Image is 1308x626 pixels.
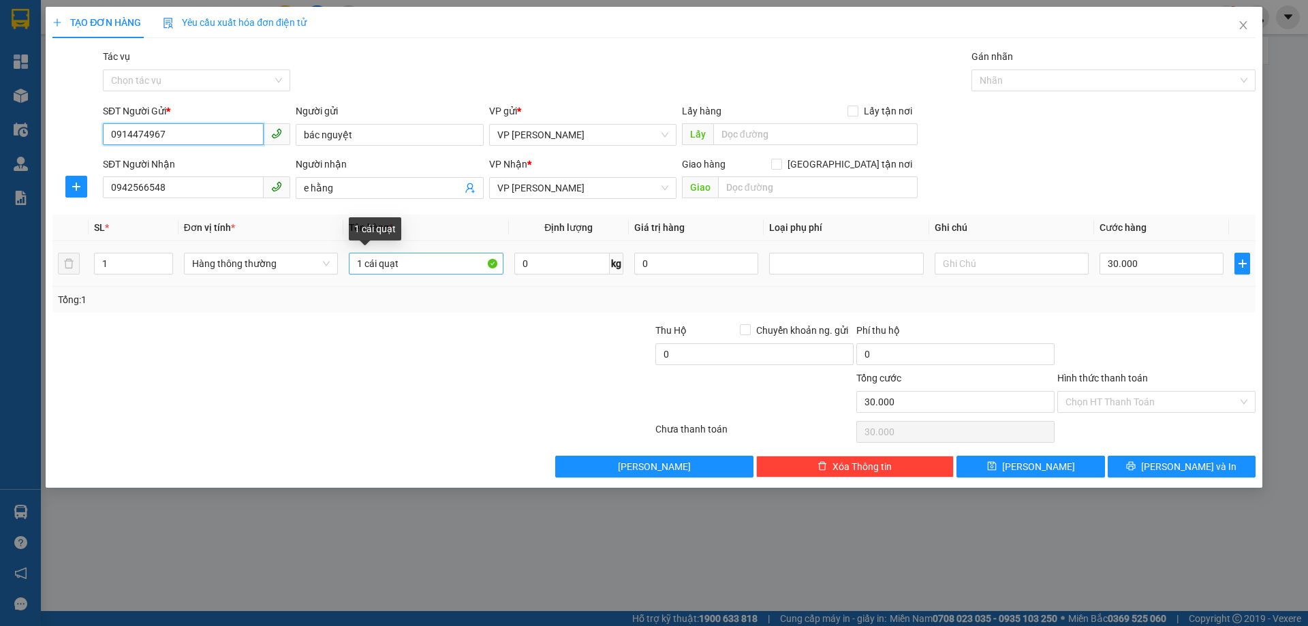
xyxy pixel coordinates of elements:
[103,51,130,62] label: Tác vụ
[271,181,282,192] span: phone
[1141,459,1236,474] span: [PERSON_NAME] và In
[971,51,1013,62] label: Gán nhãn
[713,123,918,145] input: Dọc đường
[832,459,892,474] span: Xóa Thông tin
[192,253,330,274] span: Hàng thông thường
[1108,456,1256,478] button: printer[PERSON_NAME] và In
[66,181,87,192] span: plus
[1100,222,1147,233] span: Cước hàng
[817,461,827,472] span: delete
[497,125,668,145] span: VP Hồng Lĩnh
[103,157,290,172] div: SĐT Người Nhận
[58,253,80,275] button: delete
[1235,258,1249,269] span: plus
[184,222,235,233] span: Đơn vị tính
[655,325,687,336] span: Thu Hộ
[296,104,483,119] div: Người gửi
[634,253,758,275] input: 0
[349,253,503,275] input: VD: Bàn, Ghế
[1057,373,1148,384] label: Hình thức thanh toán
[465,183,476,193] span: user-add
[751,323,854,338] span: Chuyển khoản ng. gửi
[163,18,174,29] img: icon
[956,456,1104,478] button: save[PERSON_NAME]
[17,17,85,85] img: logo.jpg
[544,222,593,233] span: Định lượng
[58,292,505,307] div: Tổng: 1
[756,456,954,478] button: deleteXóa Thông tin
[555,456,753,478] button: [PERSON_NAME]
[856,373,901,384] span: Tổng cước
[718,176,918,198] input: Dọc đường
[654,422,855,445] div: Chưa thanh toán
[52,17,141,28] span: TẠO ĐƠN HÀNG
[103,104,290,119] div: SĐT Người Gửi
[634,222,685,233] span: Giá trị hàng
[929,215,1094,241] th: Ghi chú
[127,50,570,67] li: Hotline: 1900252555
[856,323,1055,343] div: Phí thu hộ
[618,459,691,474] span: [PERSON_NAME]
[682,159,726,170] span: Giao hàng
[682,123,713,145] span: Lấy
[682,176,718,198] span: Giao
[987,461,997,472] span: save
[1002,459,1075,474] span: [PERSON_NAME]
[163,17,307,28] span: Yêu cầu xuất hóa đơn điện tử
[682,106,721,116] span: Lấy hàng
[1234,253,1249,275] button: plus
[1224,7,1262,45] button: Close
[935,253,1089,275] input: Ghi Chú
[17,99,238,121] b: GỬI : VP [PERSON_NAME]
[489,104,676,119] div: VP gửi
[271,128,282,139] span: phone
[610,253,623,275] span: kg
[1238,20,1249,31] span: close
[858,104,918,119] span: Lấy tận nơi
[489,159,527,170] span: VP Nhận
[497,178,668,198] span: VP Hoàng Liệt
[52,18,62,27] span: plus
[65,176,87,198] button: plus
[349,217,401,240] div: 1 cái quạt
[127,33,570,50] li: Cổ Đạm, xã [GEOGRAPHIC_DATA], [GEOGRAPHIC_DATA]
[1126,461,1136,472] span: printer
[764,215,929,241] th: Loại phụ phí
[296,157,483,172] div: Người nhận
[782,157,918,172] span: [GEOGRAPHIC_DATA] tận nơi
[94,222,105,233] span: SL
